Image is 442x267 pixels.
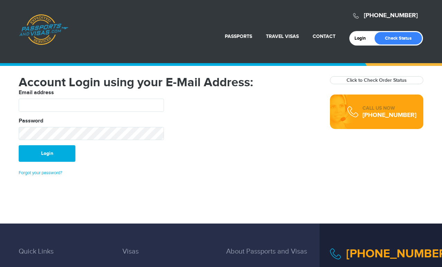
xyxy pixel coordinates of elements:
[226,248,320,266] h3: About Passports and Visas
[354,36,371,41] a: Login
[225,33,252,39] a: Passports
[19,117,43,125] label: Password
[19,145,75,162] button: Login
[19,76,320,89] h1: Account Login using your E-Mail Address:
[19,170,62,176] a: Forgot your password?
[375,32,422,44] a: Check Status
[362,112,416,119] div: [PHONE_NUMBER]
[313,33,335,39] a: Contact
[347,77,407,83] a: Click to Check Order Status
[19,89,54,97] label: Email address
[19,14,68,45] a: Passports & [DOMAIN_NAME]
[19,248,112,266] h3: Quick Links
[122,248,216,266] h3: Visas
[266,33,299,39] a: Travel Visas
[362,105,416,112] div: CALL US NOW
[364,12,418,19] a: [PHONE_NUMBER]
